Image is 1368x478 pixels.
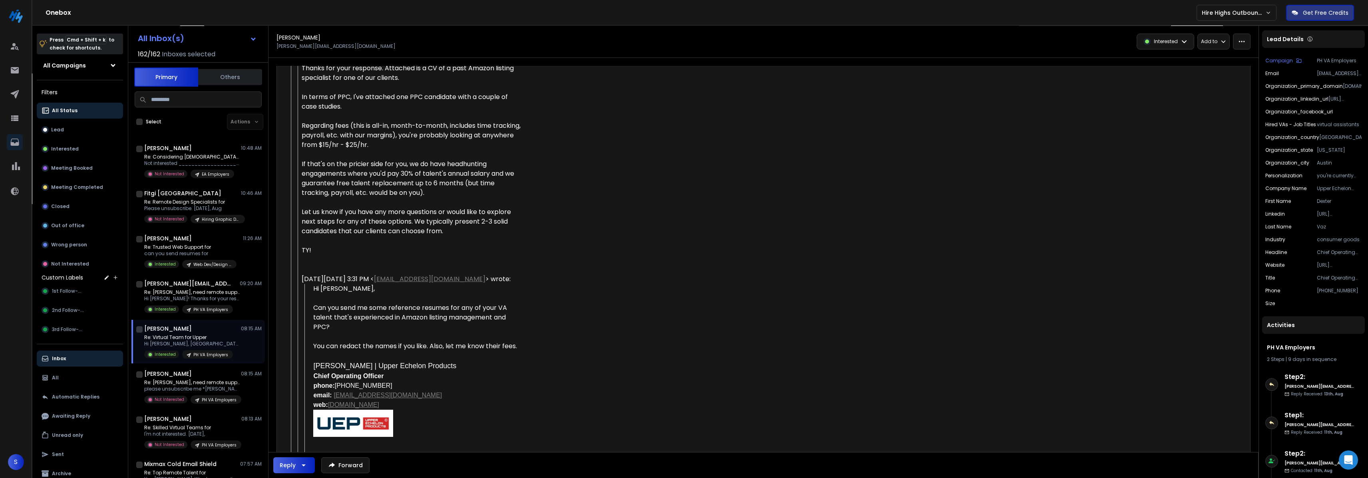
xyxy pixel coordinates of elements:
p: Inbox [52,355,66,362]
span: 13th, Aug [1324,391,1343,397]
p: Archive [52,470,71,477]
button: Others [198,68,262,86]
button: Forward [321,457,370,473]
button: Sent [37,446,123,462]
p: Re: Virtual Team for Upper [144,334,240,341]
p: Web Dev/Design Employers [193,262,232,268]
p: [GEOGRAPHIC_DATA] [1319,134,1362,141]
p: Re: Skilled Virtual Teams for [144,424,240,431]
p: Chief Operating Officer / Operating Executive PE [1317,249,1362,256]
p: All [52,375,59,381]
p: title [1265,275,1275,281]
p: you're currently employing virtual assistants from the [GEOGRAPHIC_DATA]. [1317,173,1362,179]
a: [DOMAIN_NAME] [328,401,379,408]
p: 11:26 AM [243,235,262,242]
p: Hi [PERSON_NAME], [GEOGRAPHIC_DATA] to meet [144,341,240,347]
p: organization_facebook_url [1265,109,1333,115]
button: All [37,370,123,386]
p: [URL][DOMAIN_NAME] [1317,262,1362,268]
p: PH VA Employers [1317,58,1362,64]
button: Awaiting Reply [37,408,123,424]
p: PH VA Employers [202,397,237,403]
p: Interested [155,261,176,267]
p: Re: Remote Design Specialists for [144,199,240,205]
span: web: [313,401,328,408]
p: Not Interested [155,216,184,222]
p: hired VAs - job titles [1265,121,1316,128]
span: 3rd Follow-up [52,326,85,333]
p: virtual assistants [1317,121,1362,128]
p: Meeting Completed [51,184,103,190]
p: Closed [51,203,70,210]
button: 1st Follow-up [37,283,123,299]
p: organization_state [1265,147,1313,153]
label: Select [146,119,161,125]
button: Closed [37,198,123,214]
h1: All Inbox(s) [138,34,184,42]
p: 08:15 AM [241,371,262,377]
p: Last Name [1265,224,1291,230]
span: phone: [313,382,334,389]
h6: Step 1 : [1284,411,1354,420]
p: Hi [PERSON_NAME]! Thanks for your response! [144,296,240,302]
p: Interested [51,146,79,152]
p: 07:57 AM [240,461,262,467]
button: Campaign [1265,58,1302,64]
button: Unread only [37,427,123,443]
p: Company Name [1265,185,1306,192]
h6: Step 2 : [1284,372,1354,382]
p: [EMAIL_ADDRESS][DOMAIN_NAME] [1317,70,1362,77]
p: Re: Considering [DEMOGRAPHIC_DATA] talent at [144,154,240,160]
p: PH VA Employers [193,352,228,358]
p: Personalization [1265,173,1302,179]
span: Chief Operating Officer [313,373,384,379]
p: size [1265,300,1275,307]
button: Out of office [37,218,123,234]
div: Open Intercom Messenger [1339,450,1358,470]
button: Inbox [37,351,123,367]
p: Interested [155,351,176,357]
p: [US_STATE] [1317,147,1362,153]
p: organization_primary_domain [1265,83,1343,89]
h1: PH VA Employers [1267,343,1360,351]
p: EA Employers [202,171,229,177]
p: organization_country [1265,134,1319,141]
p: 08:13 AM [241,416,262,422]
h1: Fitgi [GEOGRAPHIC_DATA] [144,189,221,197]
div: | [1267,356,1360,363]
p: Contacted [1291,468,1332,474]
p: Interested [155,306,176,312]
div: If that's on the pricier side for you, we do have headhunting engagements where you'd pay 30% of ... [302,159,521,198]
button: Interested [37,141,123,157]
p: Lead [51,127,64,133]
button: 3rd Follow-up [37,321,123,337]
p: [PHONE_NUMBER] [1317,288,1362,294]
img: logo [8,8,24,24]
button: Lead [37,122,123,138]
p: can you send resumes for [144,250,237,257]
button: S [8,454,24,470]
span: 1st Follow-up [52,288,84,294]
p: [PERSON_NAME][EMAIL_ADDRESS][DOMAIN_NAME] [276,43,396,50]
p: 10:48 AM [241,145,262,151]
h6: [PERSON_NAME][EMAIL_ADDRESS][DOMAIN_NAME] [1284,383,1354,389]
p: Not Interested [51,261,89,267]
p: Chief Operating Officer [1317,275,1362,281]
p: Sent [52,451,64,458]
span: 162 / 162 [138,50,160,59]
button: Reply [273,457,315,473]
div: TY! [302,246,521,255]
p: Not interested ________________________________ From: [PERSON_NAME] [144,160,240,167]
p: Campaign [1265,58,1293,64]
p: Meeting Booked [51,165,93,171]
div: In terms of PPC, I've attached one PPC candidate with a couple of case studies. [302,92,521,111]
p: Austin [1317,160,1362,166]
p: Interested [1154,38,1178,45]
h1: [PERSON_NAME] [144,370,192,378]
span: 11th, Aug [1314,468,1332,474]
div: Reply [280,461,296,469]
h1: [PERSON_NAME] [144,415,192,423]
p: Vaz [1317,224,1362,230]
p: Re: [PERSON_NAME], need remote support? [144,289,240,296]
